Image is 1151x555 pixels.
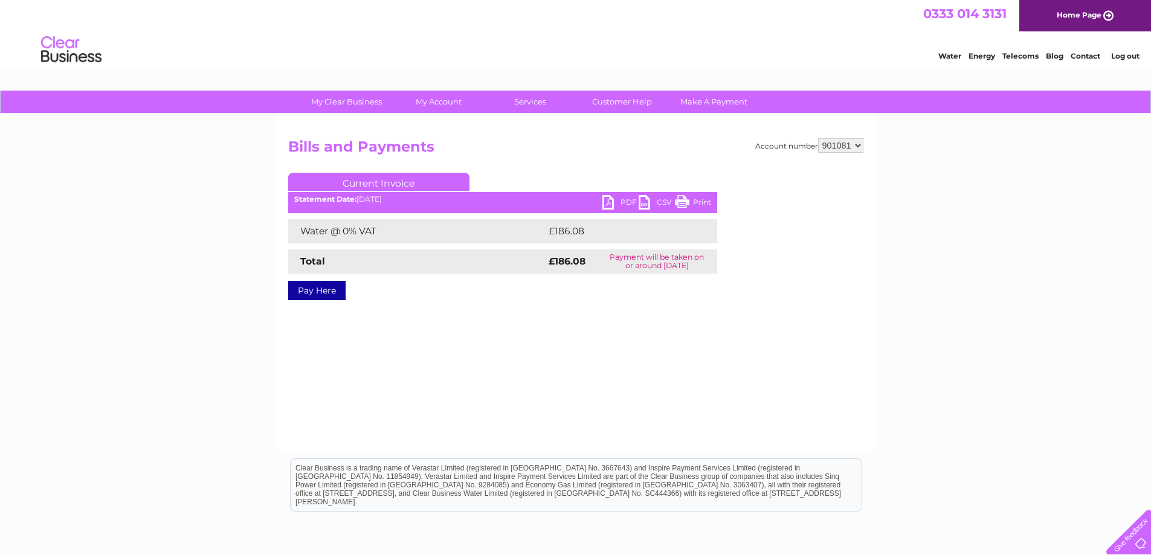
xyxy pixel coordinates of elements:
a: Services [480,91,580,113]
a: Customer Help [572,91,672,113]
a: My Clear Business [297,91,396,113]
b: Statement Date: [294,194,356,204]
a: Water [938,51,961,60]
a: Energy [969,51,995,60]
div: Account number [755,138,863,153]
a: My Account [389,91,488,113]
h2: Bills and Payments [288,138,863,161]
a: Pay Here [288,281,346,300]
a: Log out [1111,51,1140,60]
a: Make A Payment [664,91,764,113]
div: Clear Business is a trading name of Verastar Limited (registered in [GEOGRAPHIC_DATA] No. 3667643... [291,7,862,59]
a: Blog [1046,51,1063,60]
a: 0333 014 3131 [923,6,1007,21]
td: Water @ 0% VAT [288,219,546,243]
a: CSV [639,195,675,213]
div: [DATE] [288,195,717,204]
img: logo.png [40,31,102,68]
td: Payment will be taken on or around [DATE] [597,249,717,274]
a: Current Invoice [288,173,469,191]
a: PDF [602,195,639,213]
strong: Total [300,255,325,267]
a: Contact [1071,51,1100,60]
strong: £186.08 [549,255,585,267]
a: Telecoms [1002,51,1039,60]
td: £186.08 [546,219,695,243]
a: Print [675,195,711,213]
